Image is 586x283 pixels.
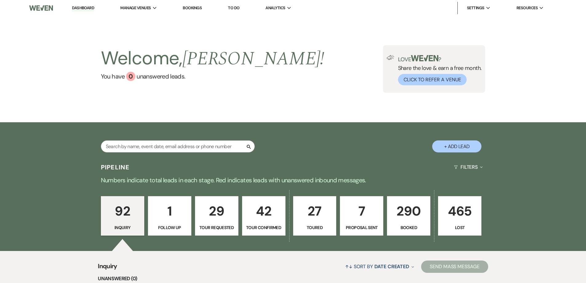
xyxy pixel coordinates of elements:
img: loud-speaker-illustration.svg [387,55,394,60]
p: Tour Requested [199,224,234,231]
p: 27 [297,201,333,221]
p: 7 [344,201,379,221]
img: weven-logo-green.svg [411,55,438,61]
a: 7Proposal Sent [340,196,383,236]
span: Manage Venues [120,5,151,11]
a: 27Toured [293,196,337,236]
a: 29Tour Requested [195,196,238,236]
button: Click to Refer a Venue [398,74,467,85]
img: Weven Logo [29,2,53,14]
p: Inquiry [105,224,140,231]
div: Share the love & earn a free month. [394,55,482,85]
div: 0 [126,72,135,81]
button: Send Mass Message [421,261,488,273]
span: ↑↓ [345,263,353,270]
p: 29 [199,201,234,221]
p: Booked [391,224,426,231]
h2: Welcome, [101,45,325,72]
p: 290 [391,201,426,221]
button: + Add Lead [432,140,481,152]
h3: Pipeline [101,163,130,172]
a: Bookings [183,5,202,10]
span: Inquiry [98,261,117,275]
button: Filters [452,159,485,175]
button: Sort By Date Created [343,258,417,275]
p: Lost [442,224,477,231]
a: 1Follow Up [148,196,191,236]
span: Date Created [374,263,409,270]
a: Dashboard [72,5,94,11]
li: Unanswered (0) [98,275,488,283]
span: Analytics [265,5,285,11]
a: 42Tour Confirmed [242,196,285,236]
p: Follow Up [152,224,187,231]
span: Settings [467,5,484,11]
p: Love ? [398,55,482,62]
span: Resources [516,5,538,11]
p: Proposal Sent [344,224,379,231]
a: To Do [228,5,239,10]
a: 290Booked [387,196,430,236]
p: Tour Confirmed [246,224,281,231]
a: 465Lost [438,196,481,236]
p: 92 [105,201,140,221]
p: Numbers indicate total leads in each stage. Red indicates leads with unanswered inbound messages. [72,175,515,185]
input: Search by name, event date, email address or phone number [101,140,255,152]
p: Toured [297,224,333,231]
p: 1 [152,201,187,221]
p: 465 [442,201,477,221]
p: 42 [246,201,281,221]
a: 92Inquiry [101,196,144,236]
a: You have 0 unanswered leads. [101,72,325,81]
span: [PERSON_NAME] ! [182,45,325,73]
